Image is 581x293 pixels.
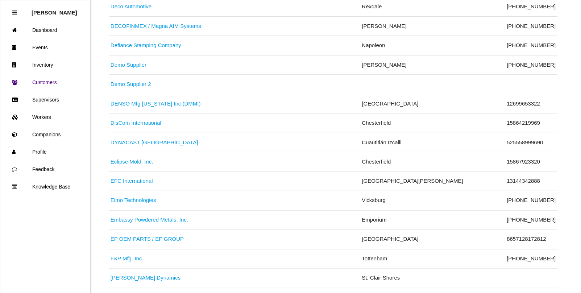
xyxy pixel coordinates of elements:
[360,152,505,172] td: Chesterfield
[360,114,505,133] td: Chesterfield
[505,36,558,55] td: [PHONE_NUMBER]
[111,275,180,281] a: [PERSON_NAME] Dynamics
[111,178,153,184] a: EFC International
[0,161,90,178] a: Feedback
[505,114,558,133] td: 15864219969
[0,108,90,126] a: Workers
[505,172,558,191] td: 13144342888
[0,56,90,74] a: Inventory
[360,172,505,191] td: [GEOGRAPHIC_DATA][PERSON_NAME]
[111,3,152,9] a: Deco Automotive
[111,62,146,68] a: Demo Supplier
[0,178,90,195] a: Knowledge Base
[111,100,201,107] a: DENSO Mfg [US_STATE] Inc (DMMI)
[360,191,505,211] td: Vicksburg
[505,16,558,36] td: [PHONE_NUMBER]
[360,94,505,114] td: [GEOGRAPHIC_DATA]
[505,249,558,269] td: [PHONE_NUMBER]
[0,74,90,91] a: Customers
[111,197,156,203] a: Eimo Technologies
[505,152,558,172] td: 15867923320
[111,139,198,145] a: DYNACAST [GEOGRAPHIC_DATA]
[360,133,505,152] td: Cuautitlán Izcalli
[505,230,558,249] td: 8657128172812
[111,256,144,262] a: F&P Mfg. Inc.
[505,94,558,114] td: 12699653322
[505,55,558,75] td: [PHONE_NUMBER]
[0,91,90,108] a: Supervisors
[111,236,184,242] a: EP OEM PARTS / EP GROUP
[111,42,181,48] a: Defiance Stamping Company
[505,210,558,230] td: [PHONE_NUMBER]
[111,217,188,223] a: Embassy Powdered Metals, Inc.
[0,21,90,39] a: Dashboard
[505,191,558,211] td: [PHONE_NUMBER]
[360,36,505,55] td: Napoleon
[0,126,90,143] a: Companions
[111,120,161,126] a: DisCom International
[360,16,505,36] td: [PERSON_NAME]
[12,4,17,21] div: Close
[360,230,505,249] td: [GEOGRAPHIC_DATA]
[360,210,505,230] td: Emporium
[505,133,558,152] td: 525558999690
[360,249,505,269] td: Tottenham
[111,23,201,29] a: DECOFINMEX / Magna AIM Systems
[360,269,505,288] td: St. Clair Shores
[0,39,90,56] a: Events
[111,81,151,87] a: Demo Supplier 2
[111,158,153,165] a: Eclipse Mold, Inc.
[360,55,505,75] td: [PERSON_NAME]
[0,143,90,161] a: Profile
[32,4,77,16] p: Rosie Blandino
